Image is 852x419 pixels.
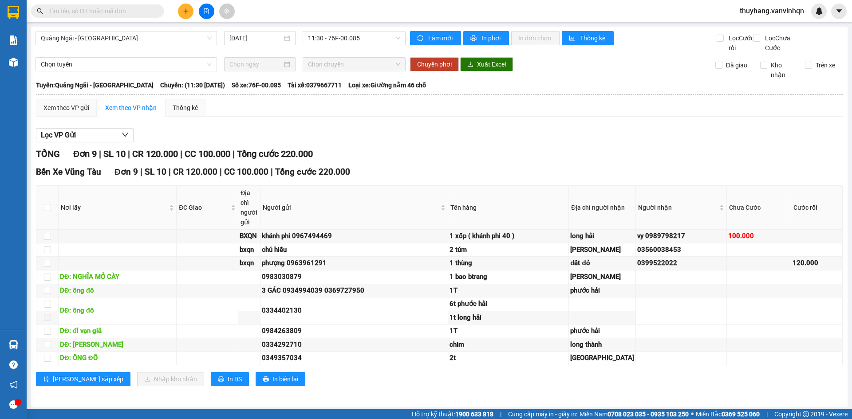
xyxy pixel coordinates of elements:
span: Xuất Excel [477,59,506,69]
span: printer [218,376,224,383]
span: Đơn 9 [114,167,138,177]
div: Xem theo VP gửi [43,103,89,113]
div: phước hải [570,326,634,337]
span: SL 10 [103,149,126,159]
div: Địa chỉ người gửi [241,188,258,227]
span: Hỗ trợ kỹ thuật: [412,409,493,419]
button: In đơn chọn [511,31,560,45]
div: long thành [570,340,634,350]
img: warehouse-icon [9,58,18,67]
span: sort-ascending [43,376,49,383]
span: down [122,131,129,138]
div: 1t long hải [450,313,567,323]
button: printerIn DS [211,372,249,386]
img: warehouse-icon [9,340,18,349]
div: DĐ: NGHĨA MỎ CÀY [60,272,175,282]
input: Tìm tên, số ĐT hoặc mã đơn [49,6,154,16]
div: 1 bao btrang [450,272,567,282]
div: DĐ: ông đô [60,305,175,316]
span: download [467,61,473,68]
button: downloadXuất Excel [460,57,513,71]
div: 0334292710 [262,340,446,350]
span: | [233,149,235,159]
span: Miền Nam [580,409,689,419]
div: 6t phước hải [450,299,567,309]
span: Quảng Ngãi - Vũng Tàu [41,31,212,45]
span: | [128,149,130,159]
div: phước hải [570,286,634,296]
span: Miền Bắc [696,409,760,419]
span: file-add [203,8,209,14]
div: 1T [450,326,567,337]
div: DĐ: [PERSON_NAME] [60,340,175,350]
span: In biên lai [272,374,298,384]
th: Tên hàng [448,186,569,230]
span: caret-down [835,7,843,15]
div: 100.000 [728,231,790,242]
div: [GEOGRAPHIC_DATA] [570,353,634,364]
span: Chuyến: (11:30 [DATE]) [160,80,225,90]
span: plus [183,8,189,14]
span: printer [470,35,478,42]
span: Đã giao [722,60,751,70]
span: thuyhang.vanvinhqn [733,5,811,16]
span: sync [417,35,425,42]
span: Loại xe: Giường nằm 46 chỗ [348,80,426,90]
span: Làm mới [428,33,454,43]
button: bar-chartThống kê [562,31,614,45]
div: 2 túm [450,245,567,255]
span: ⚪️ [691,412,694,416]
span: | [766,409,768,419]
img: solution-icon [9,35,18,45]
span: Đơn 9 [73,149,97,159]
span: Số xe: 76F-00.085 [232,80,281,90]
img: logo-vxr [8,6,19,19]
button: syncLàm mới [410,31,461,45]
span: Lọc Chưa Cước [761,33,807,53]
span: question-circle [9,360,18,369]
strong: 0708 023 035 - 0935 103 250 [607,411,689,418]
div: bxqn [240,245,259,255]
button: printerIn biên lai [256,372,305,386]
button: file-add [199,4,214,19]
span: Trên xe [812,60,839,70]
span: ĐC Giao [179,203,229,212]
span: CR 120.000 [132,149,178,159]
span: CR 120.000 [173,167,217,177]
div: phượng 0963961291 [262,258,446,269]
span: | [500,409,501,419]
span: Người nhận [638,203,717,212]
div: 0334402130 [262,305,446,316]
span: Người gửi [263,203,439,212]
div: 1 thùng [450,258,567,269]
button: Chuyển phơi [410,57,459,71]
div: Thống kê [173,103,198,113]
th: Chưa Cước [727,186,792,230]
span: Lọc Cước rồi [725,33,755,53]
button: downloadNhập kho nhận [137,372,204,386]
span: | [180,149,182,159]
span: search [37,8,43,14]
span: Cung cấp máy in - giấy in: [508,409,577,419]
div: 0983030879 [262,272,446,282]
div: BXQN [240,231,259,242]
button: Lọc VP Gửi [36,128,134,142]
strong: 1900 633 818 [455,411,493,418]
input: 15/09/2025 [229,33,282,43]
div: 3 GÁC 0934994039 0369727950 [262,286,446,296]
span: Chọn chuyến [308,58,400,71]
span: Chọn tuyến [41,58,212,71]
span: | [99,149,101,159]
span: CC 100.000 [224,167,268,177]
div: Địa chỉ người nhận [571,203,633,212]
div: 0984263809 [262,326,446,337]
button: aim [219,4,235,19]
span: | [140,167,142,177]
span: Nơi lấy [61,203,167,212]
img: icon-new-feature [815,7,823,15]
div: vy 0989798217 [637,231,725,242]
button: plus [178,4,193,19]
span: notification [9,380,18,389]
span: bar-chart [569,35,576,42]
div: 0399522022 [637,258,725,269]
